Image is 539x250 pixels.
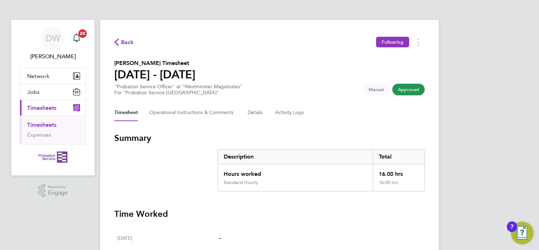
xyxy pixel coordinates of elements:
[114,84,242,96] div: "Probation Service Officer" at "Westminster Magistrates"
[114,59,195,67] h2: [PERSON_NAME] Timesheet
[218,150,373,164] div: Description
[412,37,425,48] button: Timesheets Menu
[20,68,86,84] button: Network
[510,227,514,236] div: 7
[27,105,56,111] span: Timesheets
[114,90,242,96] div: For "Probation Service [GEOGRAPHIC_DATA]"
[20,115,86,144] div: Timesheets
[78,29,87,38] span: 20
[275,104,305,121] button: Activity Logs
[376,37,409,47] button: Following
[20,52,86,61] span: Delroy Williams
[69,27,84,49] a: 20
[373,150,424,164] div: Total
[149,104,236,121] button: Operational Instructions & Comments
[20,100,86,115] button: Timesheets
[48,190,68,196] span: Engage
[114,104,138,121] button: Timesheet
[114,132,425,144] h3: Summary
[20,27,86,61] a: DW[PERSON_NAME]
[38,151,67,163] img: probationservice-logo-retina.png
[121,38,134,47] span: Back
[117,234,219,242] div: [DATE]
[48,184,68,190] span: Powered by
[373,164,424,180] div: 16.00 hrs
[27,121,56,128] a: Timesheets
[511,222,533,244] button: Open Resource Center, 7 new notifications
[46,34,60,43] span: DW
[114,208,425,220] h3: Time Worked
[11,20,95,175] nav: Main navigation
[219,234,222,241] span: –
[20,151,86,163] a: Go to home page
[218,149,425,191] div: Summary
[114,38,134,47] button: Back
[114,67,195,82] h1: [DATE] - [DATE]
[363,84,389,95] span: This timesheet was manually created.
[248,104,264,121] button: Details
[38,184,68,197] a: Powered byEngage
[27,89,40,95] span: Jobs
[373,180,424,191] div: 16.00 hrs
[20,84,86,100] button: Jobs
[382,39,404,45] span: Following
[392,84,425,95] span: This timesheet has been approved.
[218,164,373,180] div: Hours worked
[27,131,51,138] a: Expenses
[224,180,258,185] div: Standard Hourly
[27,73,49,79] span: Network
